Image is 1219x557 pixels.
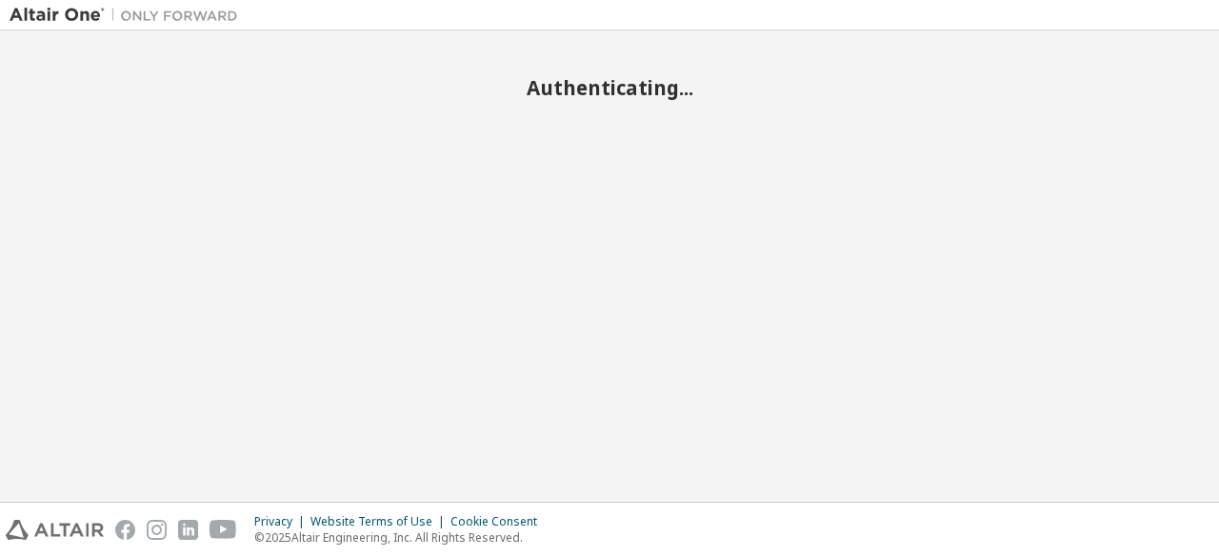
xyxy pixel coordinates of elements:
[254,514,310,529] div: Privacy
[178,520,198,540] img: linkedin.svg
[6,520,104,540] img: altair_logo.svg
[310,514,450,529] div: Website Terms of Use
[147,520,167,540] img: instagram.svg
[254,529,549,546] p: © 2025 Altair Engineering, Inc. All Rights Reserved.
[450,514,549,529] div: Cookie Consent
[210,520,237,540] img: youtube.svg
[115,520,135,540] img: facebook.svg
[10,6,248,25] img: Altair One
[10,75,1209,100] h2: Authenticating...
